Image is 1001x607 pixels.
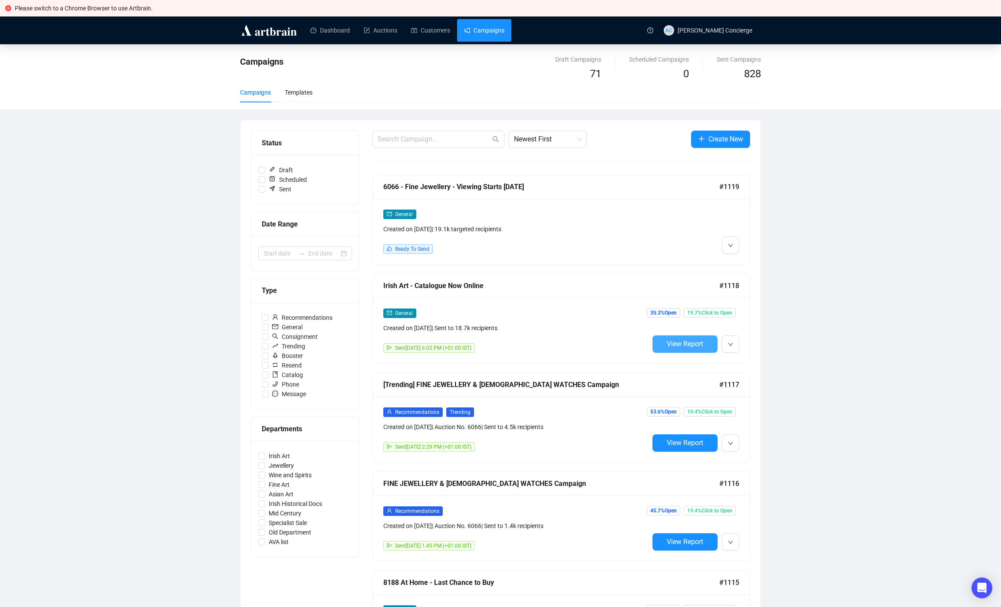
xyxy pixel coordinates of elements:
a: Campaigns [464,19,504,42]
span: Sent [DATE] 6:02 PM (+01:00 IST) [395,345,471,351]
span: plus [698,135,705,142]
span: phone [272,381,278,387]
span: down [728,540,733,545]
span: Resend [269,361,305,370]
span: #1117 [719,379,739,390]
div: 6066 - Fine Jewellery - Viewing Starts [DATE] [383,181,719,192]
span: retweet [272,362,278,368]
div: Created on [DATE] | Auction No. 6066 | Sent to 4.5k recipients [383,422,649,432]
span: #1118 [719,280,739,291]
span: Scheduled [265,175,310,184]
span: like [387,246,392,251]
div: Scheduled Campaigns [629,55,689,64]
span: 0 [683,68,689,80]
span: rise [272,343,278,349]
span: search [492,136,499,143]
div: [Trending] FINE JEWELLERY & [DEMOGRAPHIC_DATA] WATCHES Campaign [383,379,719,390]
span: Recommendations [395,409,439,415]
span: send [387,543,392,548]
span: Trending [269,341,309,351]
span: to [298,250,305,257]
span: 19.7% Click to Open [684,308,736,318]
span: question-circle [647,27,653,33]
div: Draft Campaigns [555,55,601,64]
span: Trending [446,407,474,417]
button: View Report [652,533,718,551]
div: Date Range [262,219,349,230]
span: user [387,508,392,513]
button: View Report [652,335,718,353]
span: Wine and Spirits [265,470,315,480]
div: Created on [DATE] | Auction No. 6066 | Sent to 1.4k recipients [383,521,649,531]
span: Phone [269,380,303,389]
span: Create New [708,134,743,144]
span: View Report [667,439,703,447]
a: Dashboard [310,19,350,42]
span: rocket [272,352,278,358]
span: Consignment [269,332,321,341]
span: Message [269,389,310,399]
div: Created on [DATE] | Sent to 18.7k recipients [383,323,649,333]
span: Campaigns [240,56,283,67]
span: 10.4% Click to Open [684,407,736,417]
button: Create New [691,131,750,148]
div: FINE JEWELLERY & [DEMOGRAPHIC_DATA] WATCHES Campaign [383,478,719,489]
span: Sent [DATE] 1:45 PM (+01:00 IST) [395,543,471,549]
span: send [387,444,392,449]
span: Jewellery [265,461,297,470]
span: General [395,310,413,316]
span: Irish Art [265,451,293,461]
div: 8188 At Home - Last Chance to Buy [383,577,719,588]
span: user [387,409,392,414]
span: Asian Art [265,489,297,499]
span: 19.4% Click to Open [684,506,736,515]
span: Fine Art [265,480,293,489]
span: Booster [269,351,306,361]
input: End date [308,249,339,258]
span: General [395,211,413,217]
div: Open Intercom Messenger [971,577,992,598]
div: Irish Art - Catalogue Now Online [383,280,719,291]
span: AVA list [265,537,292,547]
span: Recommendations [269,313,336,322]
div: Type [262,285,349,296]
div: Templates [285,88,313,97]
span: 35.3% Open [647,308,680,318]
span: Old Department [265,528,315,537]
span: Sent [265,184,295,194]
span: mail [272,324,278,330]
a: Auctions [364,19,397,42]
a: Irish Art - Catalogue Now Online#1118mailGeneralCreated on [DATE]| Sent to 18.7k recipientssendSe... [372,273,750,364]
span: Ready To Send [395,246,429,252]
a: 6066 - Fine Jewellery - Viewing Starts [DATE]#1119mailGeneralCreated on [DATE]| 19.1k targeted re... [372,174,750,265]
span: message [272,390,278,397]
div: Created on [DATE] | 19.1k targeted recipients [383,224,649,234]
span: mail [387,310,392,315]
span: down [728,243,733,248]
span: book [272,371,278,377]
span: 71 [590,68,601,80]
span: Sent [DATE] 2:29 PM (+01:00 IST) [395,444,471,450]
span: #1115 [719,577,739,588]
div: Sent Campaigns [717,55,761,64]
span: AC [665,26,672,34]
div: Departments [262,423,349,434]
span: Specialist Sale [265,518,310,528]
span: View Report [667,340,703,348]
input: Search Campaign... [378,134,491,144]
span: 53.6% Open [647,407,680,417]
span: search [272,333,278,339]
span: close-circle [5,5,11,11]
a: question-circle [642,16,659,44]
span: Newest First [514,131,582,148]
span: Catalog [269,370,306,380]
span: #1116 [719,478,739,489]
span: down [728,342,733,347]
span: 828 [744,68,761,80]
span: mail [387,211,392,217]
input: Start date [263,249,294,258]
span: swap-right [298,250,305,257]
img: logo [240,23,298,37]
span: View Report [667,538,703,546]
span: user [272,314,278,320]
